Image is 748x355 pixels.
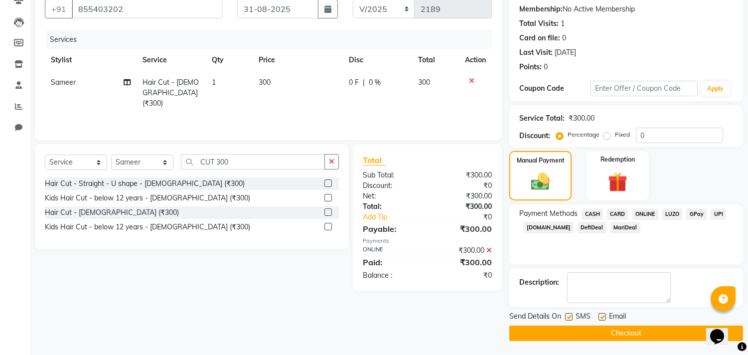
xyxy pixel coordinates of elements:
[253,49,343,71] th: Price
[582,208,603,220] span: CASH
[355,191,428,201] div: Net:
[181,154,325,170] input: Search or Scan
[355,223,428,235] div: Payable:
[412,49,459,71] th: Total
[561,18,565,29] div: 1
[45,207,179,218] div: Hair Cut - [DEMOGRAPHIC_DATA] (₹300)
[519,4,733,14] div: No Active Membership
[632,208,658,220] span: ONLINE
[702,81,730,96] button: Apply
[363,155,386,166] span: Total
[428,170,500,180] div: ₹300.00
[519,113,565,124] div: Service Total:
[259,78,271,87] span: 300
[562,33,566,43] div: 0
[428,191,500,201] div: ₹300.00
[519,277,559,288] div: Description:
[544,62,548,72] div: 0
[45,178,245,189] div: Hair Cut - Straight - U shape - [DEMOGRAPHIC_DATA] (₹300)
[519,18,559,29] div: Total Visits:
[418,78,430,87] span: 300
[686,208,707,220] span: GPay
[143,78,199,108] span: Hair Cut - [DEMOGRAPHIC_DATA] (₹300)
[662,208,683,220] span: LUZO
[46,30,499,49] div: Services
[428,256,500,268] div: ₹300.00
[137,49,206,71] th: Service
[519,131,550,141] div: Discount:
[519,4,563,14] div: Membership:
[428,270,500,281] div: ₹0
[355,245,428,256] div: ONLINE
[206,49,252,71] th: Qty
[212,78,216,87] span: 1
[578,222,606,233] span: DefiDeal
[509,311,561,324] span: Send Details On
[355,180,428,191] div: Discount:
[440,212,500,222] div: ₹0
[45,193,250,203] div: Kids Hair Cut - below 12 years - [DEMOGRAPHIC_DATA] (₹300)
[607,208,628,220] span: CARD
[459,49,492,71] th: Action
[355,170,428,180] div: Sub Total:
[51,78,76,87] span: Sameer
[600,155,635,164] label: Redemption
[591,81,697,96] input: Enter Offer / Coupon Code
[525,171,555,192] img: _cash.svg
[355,212,440,222] a: Add Tip
[555,47,576,58] div: [DATE]
[610,222,640,233] span: MariDeal
[355,201,428,212] div: Total:
[428,180,500,191] div: ₹0
[428,245,500,256] div: ₹300.00
[349,77,359,88] span: 0 F
[519,62,542,72] div: Points:
[576,311,591,324] span: SMS
[369,77,381,88] span: 0 %
[519,33,560,43] div: Card on file:
[509,326,743,341] button: Checkout
[363,237,492,245] div: Payments
[45,222,250,232] div: Kids Hair Cut - below 12 years - [DEMOGRAPHIC_DATA] (₹300)
[363,77,365,88] span: |
[355,256,428,268] div: Paid:
[569,113,595,124] div: ₹300.00
[523,222,574,233] span: [DOMAIN_NAME]
[517,156,565,165] label: Manual Payment
[711,208,726,220] span: UPI
[706,315,738,345] iframe: chat widget
[343,49,412,71] th: Disc
[519,208,578,219] span: Payment Methods
[355,270,428,281] div: Balance :
[519,47,553,58] div: Last Visit:
[519,83,591,94] div: Coupon Code
[609,311,626,324] span: Email
[428,223,500,235] div: ₹300.00
[602,170,633,194] img: _gift.svg
[428,201,500,212] div: ₹300.00
[45,49,137,71] th: Stylist
[568,130,599,139] label: Percentage
[615,130,630,139] label: Fixed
